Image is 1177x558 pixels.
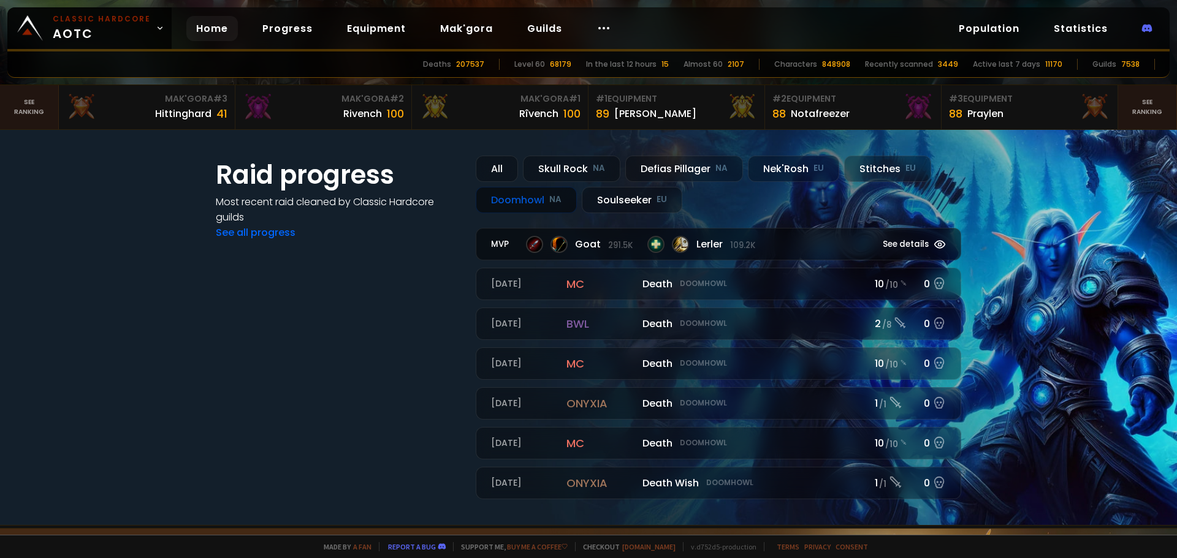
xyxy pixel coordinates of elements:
span: # 1 [596,92,608,105]
a: [DATE]bwlDeathDoomhowl2 /80 [476,307,961,340]
div: Notafreezer [791,106,850,121]
a: Guilds [517,16,572,41]
a: Terms [777,542,799,551]
a: Privacy [804,542,831,551]
span: Lerler [696,236,755,252]
small: EU [813,162,824,175]
div: Active last 7 days [973,59,1040,70]
div: Deaths [423,59,451,70]
span: Goat [575,236,633,252]
div: 100 [563,105,581,122]
a: Progress [253,16,322,41]
div: Hittinghard [155,106,211,121]
div: 88 [949,105,962,122]
div: Mak'Gora [419,92,581,105]
small: Classic Hardcore [53,13,151,25]
div: Stitches [844,156,931,182]
span: # 1 [569,92,581,105]
a: See all progress [216,225,295,239]
a: #2Equipment88Notafreezer [765,85,942,129]
span: v. d752d5 - production [683,542,756,551]
h1: Raid progress [216,156,461,194]
small: EU [657,194,667,206]
a: [DATE]onyxiaDeathDoomhowl1 /10 [476,387,961,420]
div: Defias Pillager [625,156,743,182]
div: 848908 [822,59,850,70]
span: # 3 [213,92,227,105]
div: 11170 [1045,59,1062,70]
a: [DATE]onyxiaDeath WishDoomhowl1 /10 [476,467,961,499]
div: Mak'Gora [243,92,404,105]
div: Soulseeker [582,187,682,213]
small: NA [549,194,562,206]
a: Mak'Gora#1Rîvench100 [412,85,588,129]
div: Mak'Gora [66,92,227,105]
div: Guilds [1092,59,1116,70]
a: Home [186,16,238,41]
small: 109.2k [730,239,755,252]
a: #1Equipment89[PERSON_NAME] [588,85,765,129]
a: [DATE]mcDeathDoomhowl10 /100 [476,427,961,459]
small: EU [905,162,916,175]
div: In the last 12 hours [586,59,657,70]
div: Rivench [343,106,382,121]
small: 291.5k [608,239,633,252]
div: 15 [661,59,669,70]
div: 89 [596,105,609,122]
span: # 3 [949,92,963,105]
div: 7538 [1121,59,1140,70]
div: 3449 [938,59,958,70]
div: Doomhowl [476,187,577,213]
div: All [476,156,518,182]
div: Equipment [772,92,934,105]
span: Made by [316,542,371,551]
a: Mak'Gora#3Hittinghard41 [59,85,235,129]
a: a fan [353,542,371,551]
div: Almost 60 [684,59,723,70]
div: 88 [772,105,786,122]
div: Skull Rock [523,156,620,182]
span: AOTC [53,13,151,43]
span: See details [883,238,929,251]
a: Mak'gora [430,16,503,41]
div: Equipment [949,92,1110,105]
a: [DATE]mcDeathDoomhowl10 /100 [476,347,961,380]
h4: Most recent raid cleaned by Classic Hardcore guilds [216,194,461,225]
a: [DATE]mcDeathDoomhowl10 /100 [476,268,961,300]
div: 100 [387,105,404,122]
div: 41 [216,105,227,122]
div: Recently scanned [865,59,933,70]
a: [DOMAIN_NAME] [622,542,676,551]
span: # 2 [772,92,787,105]
a: Report a bug [388,542,436,551]
a: Seeranking [1118,85,1177,129]
a: #3Equipment88Praylen [942,85,1118,129]
span: Support me, [453,542,568,551]
a: Equipment [337,16,416,41]
span: # 2 [390,92,404,105]
div: 2107 [728,59,744,70]
a: Consent [836,542,868,551]
a: Statistics [1044,16,1118,41]
div: Rîvench [519,106,558,121]
div: Praylen [967,106,1004,121]
div: Equipment [596,92,757,105]
a: MVPGoat291.5kLerler109.2kSee details [476,228,961,260]
a: Mak'Gora#2Rivench100 [235,85,412,129]
a: Population [949,16,1029,41]
span: Checkout [575,542,676,551]
a: Buy me a coffee [507,542,568,551]
div: Level 60 [514,59,545,70]
small: NA [715,162,728,175]
div: Nek'Rosh [748,156,839,182]
div: 207537 [456,59,484,70]
small: MVP [491,238,514,251]
div: [PERSON_NAME] [614,106,696,121]
small: NA [593,162,605,175]
div: Characters [774,59,817,70]
a: Classic HardcoreAOTC [7,7,172,49]
div: 68179 [550,59,571,70]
